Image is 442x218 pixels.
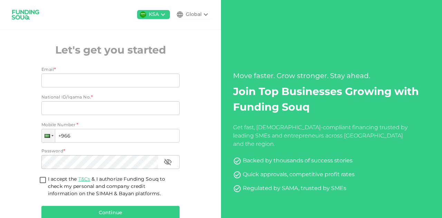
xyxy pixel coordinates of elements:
span: Mobile Number [41,122,76,129]
span: National ID/Iqama No. [41,95,91,99]
span: Password [41,149,63,153]
input: nationalId [41,101,180,115]
span: termsConditionsForInvestmentsAccepted [38,176,48,185]
input: email [41,74,172,87]
div: Quick approvals, competitive profit rates [243,171,355,179]
div: Backed by thousands of success stories [243,157,353,165]
input: password [41,155,158,169]
div: Global [186,11,202,18]
h2: Let's get you started [41,43,180,58]
input: 1 (702) 123-4567 [41,129,180,143]
span: I accept the [48,177,165,196]
span: & I authorize Funding Souq to check my personal and company credit information on the SIMAH & Bay... [48,177,165,196]
span: Email [41,68,54,72]
div: KSA [149,11,159,18]
div: Regulated by SAMA, trusted by SMEs [243,184,346,193]
a: T&Cs [78,177,90,182]
img: logo [8,6,43,24]
div: Move faster. Grow stronger. Stay ahead. [233,71,430,82]
div: Saudi Arabia: + 966 [42,129,55,142]
img: flag-sa.b9a346574cdc8950dd34b50780441f57.svg [140,11,146,18]
div: Get fast, [DEMOGRAPHIC_DATA]-compliant financing trusted by leading SMEs and entrepreneurs across... [233,124,410,149]
h2: Join Top Businesses Growing with Funding Souq [233,84,430,115]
